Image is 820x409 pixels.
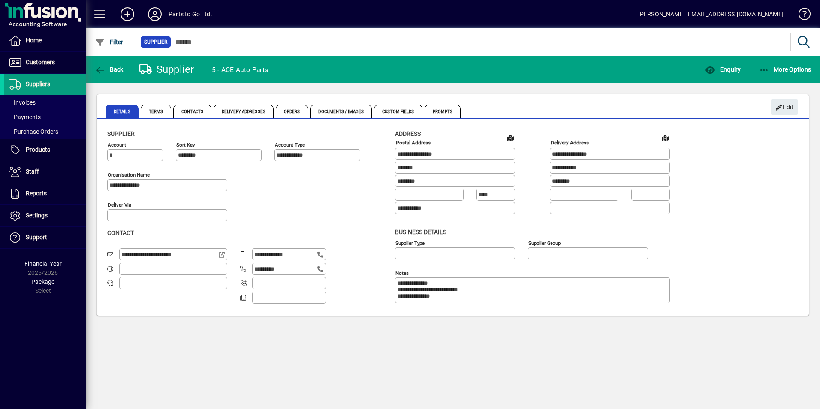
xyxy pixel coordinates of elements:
[395,240,425,246] mat-label: Supplier type
[169,7,212,21] div: Parts to Go Ltd.
[106,105,139,118] span: Details
[638,7,784,21] div: [PERSON_NAME] [EMAIL_ADDRESS][DOMAIN_NAME]
[771,99,798,115] button: Edit
[425,105,461,118] span: Prompts
[4,139,86,161] a: Products
[107,229,134,236] span: Contact
[4,52,86,73] a: Customers
[93,34,126,50] button: Filter
[107,130,135,137] span: Supplier
[4,183,86,204] a: Reports
[792,2,809,30] a: Knowledge Base
[275,142,305,148] mat-label: Account Type
[4,205,86,226] a: Settings
[705,66,741,73] span: Enquiry
[108,142,126,148] mat-label: Account
[9,99,36,106] span: Invoices
[95,66,124,73] span: Back
[759,66,811,73] span: More Options
[173,105,211,118] span: Contacts
[108,172,150,178] mat-label: Organisation name
[24,260,62,267] span: Financial Year
[212,63,268,77] div: 5 - ACE Auto Parts
[4,227,86,248] a: Support
[9,128,58,135] span: Purchase Orders
[528,240,561,246] mat-label: Supplier group
[4,95,86,110] a: Invoices
[4,110,86,124] a: Payments
[26,190,47,197] span: Reports
[26,168,39,175] span: Staff
[310,105,372,118] span: Documents / Images
[176,142,195,148] mat-label: Sort key
[374,105,422,118] span: Custom Fields
[93,62,126,77] button: Back
[9,114,41,120] span: Payments
[26,81,50,87] span: Suppliers
[26,212,48,219] span: Settings
[757,62,814,77] button: More Options
[395,130,421,137] span: Address
[703,62,743,77] button: Enquiry
[276,105,308,118] span: Orders
[775,100,794,114] span: Edit
[26,37,42,44] span: Home
[4,124,86,139] a: Purchase Orders
[114,6,141,22] button: Add
[4,161,86,183] a: Staff
[395,270,409,276] mat-label: Notes
[144,38,167,46] span: Supplier
[141,6,169,22] button: Profile
[4,30,86,51] a: Home
[95,39,124,45] span: Filter
[108,202,131,208] mat-label: Deliver via
[31,278,54,285] span: Package
[86,62,133,77] app-page-header-button: Back
[26,234,47,241] span: Support
[503,131,517,144] a: View on map
[26,59,55,66] span: Customers
[658,131,672,144] a: View on map
[139,63,194,76] div: Supplier
[395,229,446,235] span: Business details
[26,146,50,153] span: Products
[141,105,172,118] span: Terms
[214,105,274,118] span: Delivery Addresses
